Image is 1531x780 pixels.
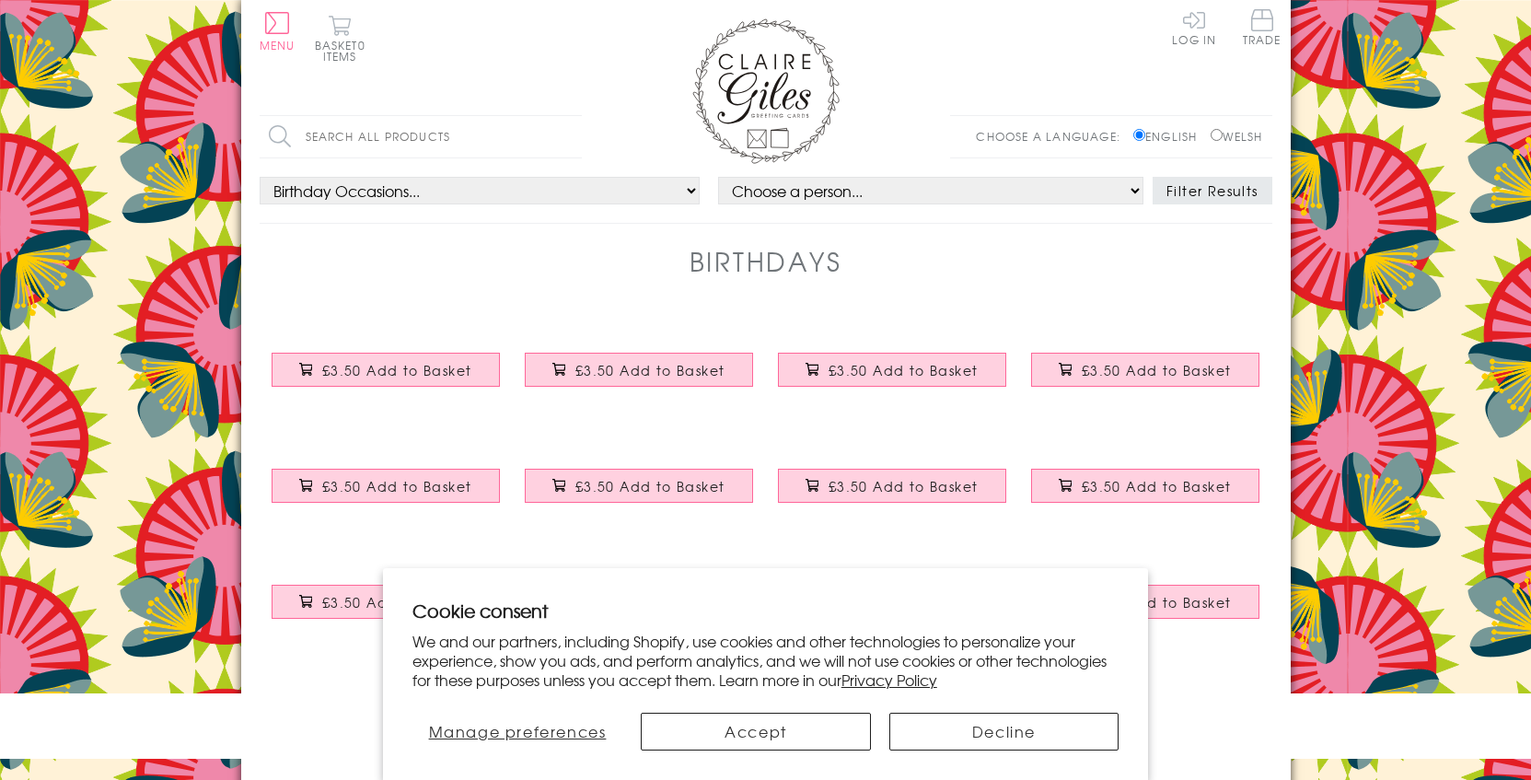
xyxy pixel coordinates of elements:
[260,455,513,534] a: Birthday Card, Happy Birthday to you, Block of letters, with gold foil £3.50 Add to Basket
[1082,593,1232,611] span: £3.75 Add to Basket
[1031,469,1259,503] button: £3.50 Add to Basket
[412,598,1119,623] h2: Cookie consent
[692,18,840,164] img: Claire Giles Greetings Cards
[513,339,766,418] a: Birthday Card, Happy Birthday, Rainbow colours, with gold foil £3.50 Add to Basket
[1019,339,1272,418] a: Birthday Card, Happy Birthday, Pink background and stars, with gold foil £3.50 Add to Basket
[1243,9,1282,49] a: Trade
[260,571,513,650] a: Birthday Card, Godson Blue Colour Bolts, text foiled in shiny gold £3.50 Add to Basket
[1082,361,1232,379] span: £3.50 Add to Basket
[778,353,1006,387] button: £3.50 Add to Basket
[322,477,472,495] span: £3.50 Add to Basket
[260,116,582,157] input: Search all products
[889,713,1119,751] button: Decline
[412,713,622,751] button: Manage preferences
[1153,177,1272,204] button: Filter Results
[1211,128,1263,145] label: Welsh
[272,469,500,503] button: £3.50 Add to Basket
[829,361,979,379] span: £3.50 Add to Basket
[260,687,513,766] a: Birthday Card, Cherry Happy Birthday, Embellished with colourful pompoms £3.75 Add to Basket
[976,128,1130,145] p: Choose a language:
[272,585,500,619] button: £3.50 Add to Basket
[525,353,753,387] button: £3.50 Add to Basket
[1211,129,1223,141] input: Welsh
[272,353,500,387] button: £3.50 Add to Basket
[575,361,725,379] span: £3.50 Add to Basket
[429,720,607,742] span: Manage preferences
[260,339,513,418] a: Birthday Card, Happy Birthday to You, Rainbow colours, with gold foil £3.50 Add to Basket
[315,15,365,62] button: Basket0 items
[575,477,725,495] span: £3.50 Add to Basket
[412,632,1119,689] p: We and our partners, including Shopify, use cookies and other technologies to personalize your ex...
[1172,9,1216,45] a: Log In
[1133,129,1145,141] input: English
[513,455,766,534] a: Birthday Card, Scattered letters with stars and gold foil £3.50 Add to Basket
[690,242,842,280] h1: Birthdays
[563,116,582,157] input: Search
[641,713,871,751] button: Accept
[1019,455,1272,534] a: Baby Boy Card, Slanted script with gold stars and gold foil £3.50 Add to Basket
[525,469,753,503] button: £3.50 Add to Basket
[1243,9,1282,45] span: Trade
[766,339,1019,418] a: Birthday Card, Wishing you a Happy Birthday, Block letters, with gold foil £3.50 Add to Basket
[260,37,296,53] span: Menu
[323,37,365,64] span: 0 items
[778,469,1006,503] button: £3.50 Add to Basket
[829,477,979,495] span: £3.50 Add to Basket
[260,12,296,51] button: Menu
[322,593,472,611] span: £3.50 Add to Basket
[841,669,937,691] a: Privacy Policy
[766,455,1019,534] a: Baby Girl Card, Pink with gold stars and gold foil £3.50 Add to Basket
[1031,353,1259,387] button: £3.50 Add to Basket
[1082,477,1232,495] span: £3.50 Add to Basket
[322,361,472,379] span: £3.50 Add to Basket
[1133,128,1206,145] label: English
